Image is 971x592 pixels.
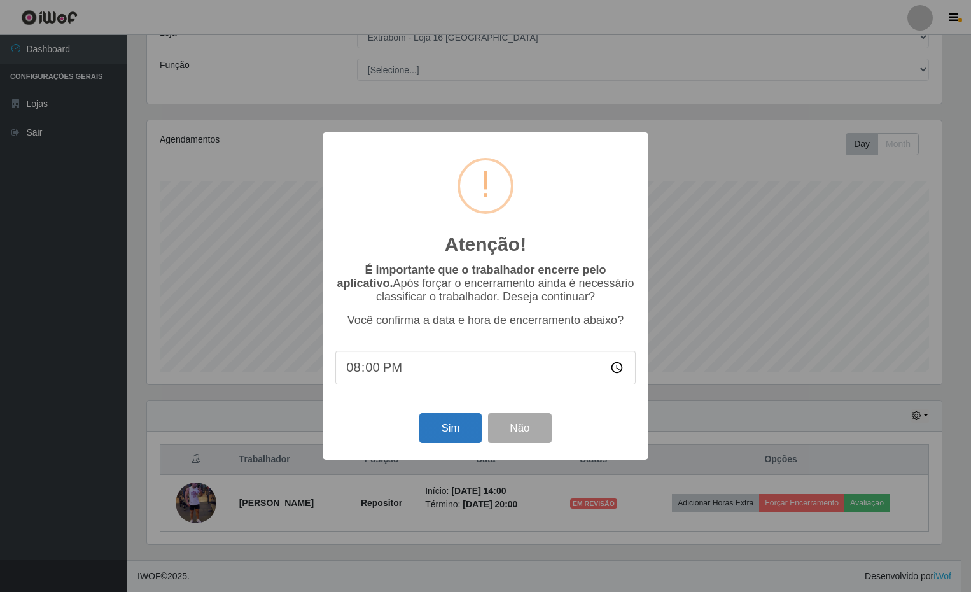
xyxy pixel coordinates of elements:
[419,413,481,443] button: Sim
[337,264,606,290] b: É importante que o trabalhador encerre pelo aplicativo.
[445,233,526,256] h2: Atenção!
[335,264,636,304] p: Após forçar o encerramento ainda é necessário classificar o trabalhador. Deseja continuar?
[335,314,636,327] p: Você confirma a data e hora de encerramento abaixo?
[488,413,551,443] button: Não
